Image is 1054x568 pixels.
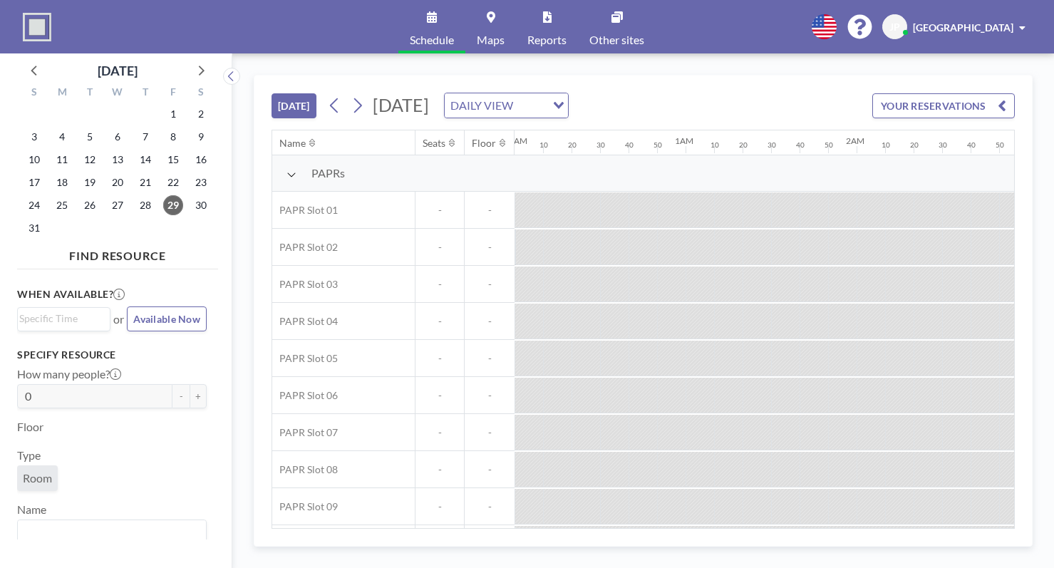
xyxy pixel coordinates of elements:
div: 50 [825,140,833,150]
div: 50 [653,140,662,150]
span: JP [889,21,900,33]
label: Floor [17,420,43,434]
span: [DATE] [373,94,429,115]
span: Room [23,471,52,485]
span: - [415,463,464,476]
label: Type [17,448,41,463]
span: PAPR Slot 03 [272,278,338,291]
span: Monday, August 4, 2025 [52,127,72,147]
span: Sunday, August 3, 2025 [24,127,44,147]
span: - [415,241,464,254]
span: Saturday, August 2, 2025 [191,104,211,124]
button: - [172,384,190,408]
input: Search for option [19,311,102,326]
span: - [465,352,515,365]
div: T [76,84,104,103]
span: Thursday, August 28, 2025 [135,195,155,215]
div: 2AM [846,135,864,146]
span: Saturday, August 9, 2025 [191,127,211,147]
span: Monday, August 18, 2025 [52,172,72,192]
span: Maps [477,34,505,46]
span: Thursday, August 21, 2025 [135,172,155,192]
div: [DATE] [98,61,138,81]
span: Wednesday, August 20, 2025 [108,172,128,192]
span: PAPR Slot 07 [272,426,338,439]
div: 40 [967,140,976,150]
div: 10 [539,140,548,150]
button: [DATE] [272,93,316,118]
span: Saturday, August 30, 2025 [191,195,211,215]
span: Sunday, August 31, 2025 [24,218,44,238]
span: Monday, August 11, 2025 [52,150,72,170]
div: 40 [796,140,805,150]
span: Friday, August 8, 2025 [163,127,183,147]
span: Tuesday, August 12, 2025 [80,150,100,170]
span: Sunday, August 17, 2025 [24,172,44,192]
span: Thursday, August 14, 2025 [135,150,155,170]
span: - [465,463,515,476]
h3: Specify resource [17,348,207,361]
span: Wednesday, August 13, 2025 [108,150,128,170]
div: W [104,84,132,103]
div: 10 [711,140,719,150]
div: 30 [768,140,776,150]
div: M [48,84,76,103]
span: - [465,315,515,328]
span: Sunday, August 10, 2025 [24,150,44,170]
span: Friday, August 22, 2025 [163,172,183,192]
div: 1AM [675,135,693,146]
div: Search for option [18,520,206,544]
span: PAPR Slot 04 [272,315,338,328]
span: PAPR Slot 09 [272,500,338,513]
span: Saturday, August 23, 2025 [191,172,211,192]
span: Schedule [410,34,454,46]
span: - [415,500,464,513]
span: - [465,278,515,291]
span: Sunday, August 24, 2025 [24,195,44,215]
div: 20 [568,140,577,150]
span: Tuesday, August 5, 2025 [80,127,100,147]
div: 30 [596,140,605,150]
div: Name [279,137,306,150]
span: PAPR Slot 06 [272,389,338,402]
button: + [190,384,207,408]
span: Wednesday, August 27, 2025 [108,195,128,215]
span: Friday, August 1, 2025 [163,104,183,124]
label: Name [17,502,46,517]
span: Tuesday, August 26, 2025 [80,195,100,215]
div: 10 [882,140,890,150]
span: Other sites [589,34,644,46]
span: DAILY VIEW [448,96,516,115]
span: - [415,315,464,328]
span: - [415,426,464,439]
div: F [159,84,187,103]
span: - [465,204,515,217]
div: 20 [739,140,748,150]
span: PAPR Slot 01 [272,204,338,217]
label: How many people? [17,367,121,381]
span: Wednesday, August 6, 2025 [108,127,128,147]
span: Tuesday, August 19, 2025 [80,172,100,192]
span: PAPR Slot 08 [272,463,338,476]
span: Friday, August 15, 2025 [163,150,183,170]
input: Search for option [517,96,544,115]
span: Monday, August 25, 2025 [52,195,72,215]
span: Available Now [133,313,200,325]
div: T [131,84,159,103]
span: Thursday, August 7, 2025 [135,127,155,147]
span: PAPR Slot 05 [272,352,338,365]
div: 30 [939,140,947,150]
div: S [187,84,215,103]
div: Search for option [445,93,568,118]
span: [GEOGRAPHIC_DATA] [913,21,1013,33]
div: 50 [996,140,1004,150]
span: - [415,352,464,365]
span: - [415,204,464,217]
div: Seats [423,137,445,150]
button: Available Now [127,306,207,331]
div: Floor [472,137,496,150]
span: - [465,241,515,254]
span: - [465,500,515,513]
div: 20 [910,140,919,150]
div: 40 [625,140,634,150]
